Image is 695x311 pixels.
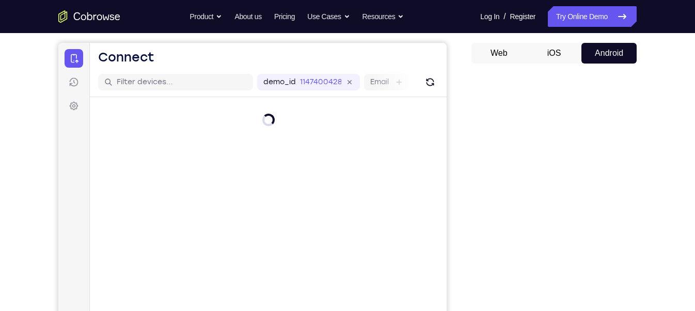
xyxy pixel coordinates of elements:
a: Go to the home page [58,10,120,23]
button: Use Cases [307,6,350,27]
a: Register [510,6,535,27]
button: Resources [362,6,404,27]
a: Log In [480,6,499,27]
span: / [503,10,506,23]
button: Web [471,43,527,64]
a: Pricing [274,6,295,27]
a: About us [234,6,261,27]
button: Android [581,43,637,64]
a: Try Online Demo [548,6,637,27]
button: Product [190,6,223,27]
button: iOS [527,43,582,64]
